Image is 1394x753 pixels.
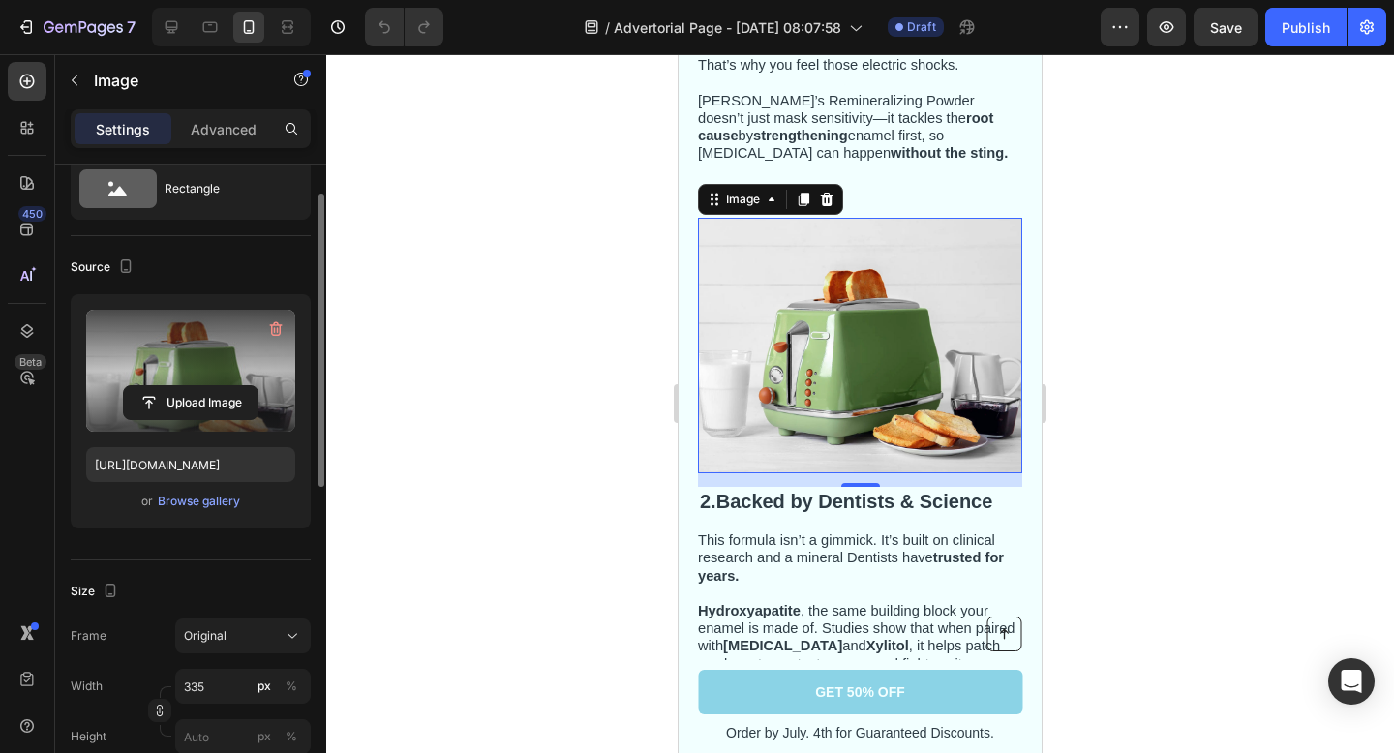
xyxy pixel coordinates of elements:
[71,728,106,745] label: Height
[165,166,283,211] div: Rectangle
[1194,8,1258,46] button: Save
[280,675,303,698] button: px
[8,8,144,46] button: 7
[191,119,257,139] p: Advanced
[123,385,258,420] button: Upload Image
[907,18,936,36] span: Draft
[1328,658,1375,705] div: Open Intercom Messenger
[614,17,841,38] span: Advertorial Page - [DATE] 08:07:58
[286,678,297,695] div: %
[175,618,311,653] button: Original
[71,579,122,605] div: Size
[605,17,610,38] span: /
[1265,8,1347,46] button: Publish
[15,354,46,370] div: Beta
[258,728,271,745] div: px
[679,54,1042,753] iframe: Design area
[127,15,136,39] p: 7
[141,490,153,513] span: or
[253,725,276,748] button: %
[280,725,303,748] button: px
[258,678,271,695] div: px
[158,493,240,510] div: Browse gallery
[175,669,311,704] input: px%
[71,255,137,281] div: Source
[96,119,150,139] p: Settings
[157,492,241,511] button: Browse gallery
[1282,17,1330,38] div: Publish
[18,206,46,222] div: 450
[365,8,443,46] div: Undo/Redo
[86,447,295,482] input: https://example.com/image.jpg
[1210,19,1242,36] span: Save
[184,627,227,645] span: Original
[286,728,297,745] div: %
[94,69,258,92] p: Image
[253,675,276,698] button: %
[71,678,103,695] label: Width
[71,627,106,645] label: Frame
